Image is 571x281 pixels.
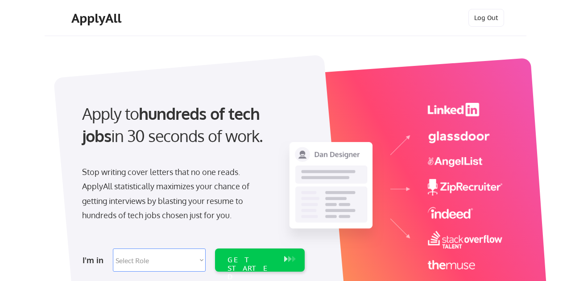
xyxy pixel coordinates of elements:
[71,11,124,26] div: ApplyAll
[468,9,504,27] button: Log Out
[82,165,265,223] div: Stop writing cover letters that no one reads. ApplyAll statistically maximizes your chance of get...
[82,103,264,146] strong: hundreds of tech jobs
[83,253,108,267] div: I'm in
[82,102,301,147] div: Apply to in 30 seconds of work.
